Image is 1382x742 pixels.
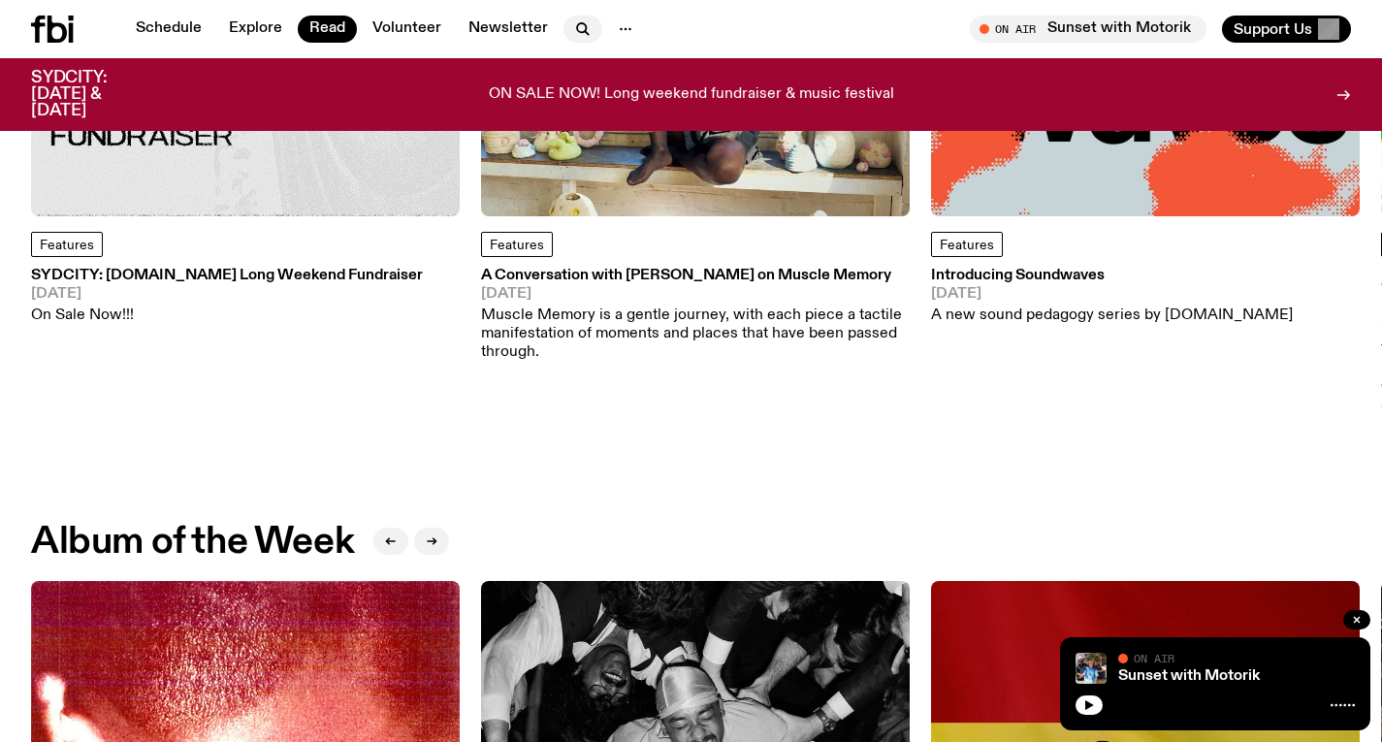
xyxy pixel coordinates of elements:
h3: SYDCITY: [DATE] & [DATE] [31,70,155,119]
img: Andrew, Reenie, and Pat stand in a row, smiling at the camera, in dappled light with a vine leafe... [1076,653,1107,684]
p: A new sound pedagogy series by [DOMAIN_NAME] [931,306,1293,325]
span: Features [940,239,994,252]
a: Explore [217,16,294,43]
span: [DATE] [481,287,910,302]
a: Newsletter [457,16,560,43]
span: Features [40,239,94,252]
p: ON SALE NOW! Long weekend fundraiser & music festival [489,86,894,104]
a: Introducing Soundwaves[DATE]A new sound pedagogy series by [DOMAIN_NAME] [931,269,1293,325]
button: On AirSunset with Motorik [970,16,1206,43]
span: Features [490,239,544,252]
a: Features [31,232,103,257]
a: Schedule [124,16,213,43]
a: A Conversation with [PERSON_NAME] on Muscle Memory[DATE]Muscle Memory is a gentle journey, with e... [481,269,910,362]
a: SYDCITY: [DOMAIN_NAME] Long Weekend Fundraiser[DATE]On Sale Now!!! [31,269,423,325]
h2: Album of the Week [31,525,354,560]
span: [DATE] [31,287,423,302]
a: Features [931,232,1003,257]
a: Features [481,232,553,257]
a: Sunset with Motorik [1118,668,1260,684]
h3: SYDCITY: [DOMAIN_NAME] Long Weekend Fundraiser [31,269,423,283]
span: [DATE] [931,287,1293,302]
p: Muscle Memory is a gentle journey, with each piece a tactile manifestation of moments and places ... [481,306,910,363]
a: Read [298,16,357,43]
h3: A Conversation with [PERSON_NAME] on Muscle Memory [481,269,910,283]
span: Support Us [1234,20,1312,38]
p: On Sale Now!!! [31,306,423,325]
h3: Introducing Soundwaves [931,269,1293,283]
button: Support Us [1222,16,1351,43]
a: Volunteer [361,16,453,43]
span: On Air [1134,652,1174,664]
